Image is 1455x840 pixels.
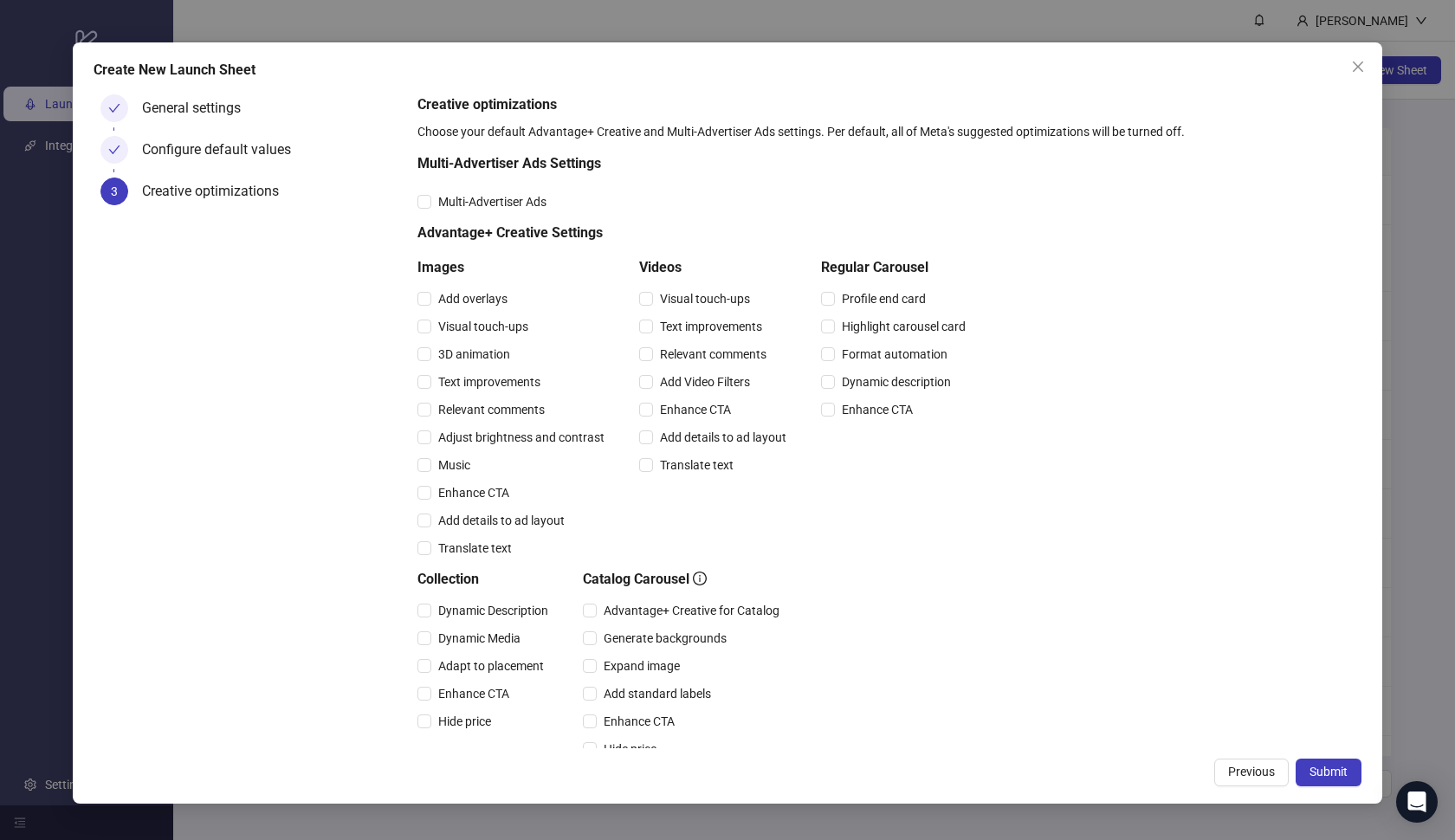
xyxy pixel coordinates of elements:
[417,569,555,590] h5: Collection
[597,740,663,759] span: Hide price
[597,629,734,648] span: Generate backgrounds
[431,428,611,447] span: Adjust brightness and contrast
[431,684,516,703] span: Enhance CTA
[653,428,793,447] span: Add details to ad layout
[417,223,973,243] h5: Advantage+ Creative Settings
[597,601,786,620] span: Advantage+ Creative for Catalog
[431,372,547,391] span: Text improvements
[142,94,255,122] div: General settings
[639,257,793,278] h5: Videos
[417,122,1355,141] div: Choose your default Advantage+ Creative and Multi-Advertiser Ads settings. Per default, all of Me...
[583,569,786,590] h5: Catalog Carousel
[835,400,920,419] span: Enhance CTA
[1344,53,1372,81] button: Close
[417,94,1355,115] h5: Creative optimizations
[653,317,769,336] span: Text improvements
[108,144,120,156] span: check
[417,257,611,278] h5: Images
[431,289,514,308] span: Add overlays
[431,629,527,648] span: Dynamic Media
[653,456,740,475] span: Translate text
[431,317,535,336] span: Visual touch-ups
[653,400,738,419] span: Enhance CTA
[108,102,120,114] span: check
[431,192,553,211] span: Multi-Advertiser Ads
[693,572,707,585] span: info-circle
[597,684,718,703] span: Add standard labels
[1214,759,1289,786] button: Previous
[142,178,293,205] div: Creative optimizations
[1396,781,1438,823] div: Open Intercom Messenger
[94,60,1361,81] div: Create New Launch Sheet
[431,656,551,675] span: Adapt to placement
[431,712,498,731] span: Hide price
[653,372,757,391] span: Add Video Filters
[597,656,687,675] span: Expand image
[1296,759,1361,786] button: Submit
[1309,765,1348,779] span: Submit
[597,712,682,731] span: Enhance CTA
[821,257,973,278] h5: Regular Carousel
[417,153,973,174] h5: Multi-Advertiser Ads Settings
[835,317,973,336] span: Highlight carousel card
[1351,60,1365,74] span: close
[431,483,516,502] span: Enhance CTA
[431,345,517,364] span: 3D animation
[142,136,305,164] div: Configure default values
[835,289,933,308] span: Profile end card
[431,456,477,475] span: Music
[835,345,954,364] span: Format automation
[431,400,552,419] span: Relevant comments
[111,184,118,198] span: 3
[653,345,773,364] span: Relevant comments
[431,511,572,530] span: Add details to ad layout
[653,289,757,308] span: Visual touch-ups
[431,601,555,620] span: Dynamic Description
[1228,765,1275,779] span: Previous
[431,539,519,558] span: Translate text
[835,372,958,391] span: Dynamic description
